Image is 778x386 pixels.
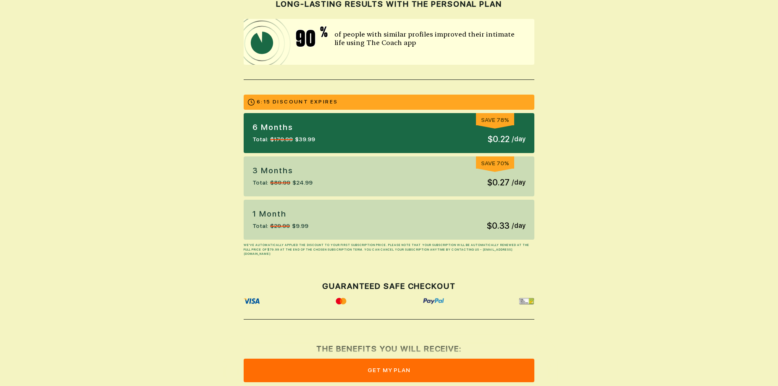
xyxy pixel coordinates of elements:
[512,134,526,144] span: / day
[488,133,510,145] span: $0.22
[292,222,308,230] span: $9.99
[270,178,290,187] span: $89.99
[252,178,268,187] span: Total:
[252,135,268,144] span: Total:
[252,209,308,219] p: 1 Month
[244,243,534,256] p: WE'VE AUTOMATICALLY APPLIED THE DISCOUNT TO YOUR FIRST SUBSCRIPTION PRICE. PLEASE NOTE THAT YOUR ...
[244,19,358,65] img: icon
[244,298,260,304] img: icon
[252,122,315,133] p: 6 months
[481,160,509,167] span: Save 70%
[519,298,534,304] img: ssl-secure
[334,298,348,304] img: icon
[292,178,313,187] span: $24.99
[487,176,510,189] span: $0.27
[481,116,509,123] span: Save 78%
[244,359,534,382] button: get my plan
[270,222,290,230] span: $29.99
[423,298,444,304] img: icon
[512,177,526,188] span: / day
[257,99,338,106] p: 6:15 DISCOUNT EXPIRES
[320,25,328,50] span: %
[295,135,315,144] span: $39.99
[296,27,323,50] span: 90
[252,222,268,230] span: Total:
[244,344,534,354] h2: THE BENEFITS YOU WILL RECEIVE:
[487,219,510,232] span: $0.33
[270,135,293,144] span: $179.99
[334,30,526,47] p: of people with similar profiles improved their intimate life using The Coach app
[252,165,313,176] p: 3 Months
[512,221,526,231] span: / day
[244,282,534,291] h2: GUARANTEED SAFE CHECKOUT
